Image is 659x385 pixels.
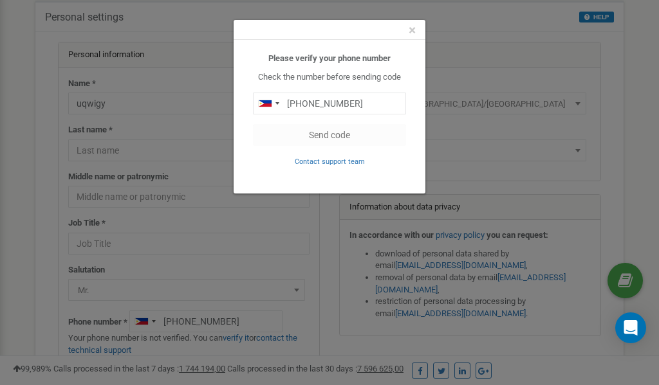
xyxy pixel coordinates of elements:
[409,24,416,37] button: Close
[268,53,391,63] b: Please verify your phone number
[295,156,365,166] a: Contact support team
[295,157,365,166] small: Contact support team
[254,93,283,114] div: Telephone country code
[253,71,406,84] p: Check the number before sending code
[615,312,646,343] div: Open Intercom Messenger
[253,124,406,146] button: Send code
[409,22,416,38] span: ×
[253,93,406,114] input: 0905 123 4567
